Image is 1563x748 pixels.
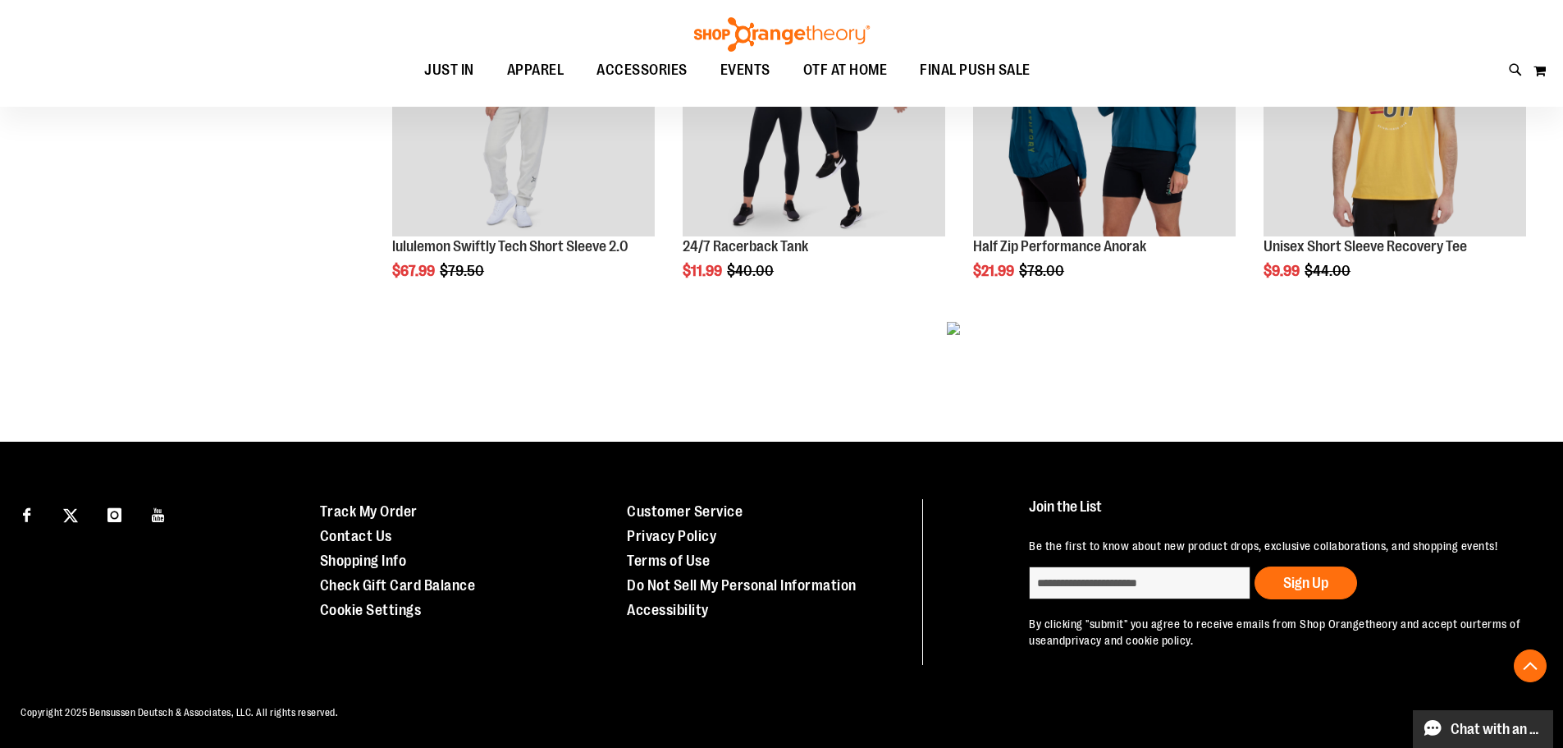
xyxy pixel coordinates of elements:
[803,52,888,89] span: OTF AT HOME
[440,263,487,279] span: $79.50
[627,503,743,520] a: Customer Service
[21,707,338,718] span: Copyright 2025 Bensussen Deutsch & Associates, LLC. All rights reserved.
[627,577,857,594] a: Do Not Sell My Personal Information
[1029,567,1250,599] input: enter email
[720,52,770,89] span: EVENTS
[1029,538,1525,554] p: Be the first to know about new product drops, exclusive collaborations, and shopping events!
[57,499,85,528] a: Visit our X page
[683,238,808,255] a: 24/7 Racerback Tank
[12,499,41,528] a: Visit our Facebook page
[1029,616,1525,649] p: By clicking "submit" you agree to receive emails from Shop Orangetheory and accept our and
[1264,263,1302,279] span: $9.99
[408,52,491,89] a: JUST IN
[1283,575,1328,591] span: Sign Up
[144,499,173,528] a: Visit our Youtube page
[1065,634,1193,647] a: privacy and cookie policy.
[1255,567,1357,599] button: Sign Up
[320,553,407,569] a: Shopping Info
[424,52,474,89] span: JUST IN
[692,17,872,52] img: Shop Orangetheory
[920,52,1031,89] span: FINAL PUSH SALE
[580,52,704,89] a: ACCESSORIES
[1413,710,1554,748] button: Chat with an Expert
[1019,263,1067,279] span: $78.00
[627,528,716,544] a: Privacy Policy
[507,52,564,89] span: APPAREL
[903,52,1047,89] a: FINAL PUSH SALE
[627,602,709,618] a: Accessibility
[973,263,1017,279] span: $21.99
[1305,263,1353,279] span: $44.00
[683,263,724,279] span: $11.99
[491,52,581,89] a: APPAREL
[1029,499,1525,530] h4: Join the List
[100,499,129,528] a: Visit our Instagram page
[392,263,437,279] span: $67.99
[704,52,787,89] a: EVENTS
[392,238,628,255] a: lululemon Swiftly Tech Short Sleeve 2.0
[63,508,78,523] img: Twitter
[627,553,710,569] a: Terms of Use
[320,528,392,544] a: Contact Us
[596,52,688,89] span: ACCESSORIES
[320,503,418,520] a: Track My Order
[947,322,960,335] img: ias-spinner.gif
[787,52,904,89] a: OTF AT HOME
[727,263,776,279] span: $40.00
[1451,722,1543,737] span: Chat with an Expert
[1514,649,1547,682] button: Back To Top
[320,602,422,618] a: Cookie Settings
[1264,238,1467,255] a: Unisex Short Sleeve Recovery Tee
[973,238,1146,255] a: Half Zip Performance Anorak
[320,577,476,594] a: Check Gift Card Balance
